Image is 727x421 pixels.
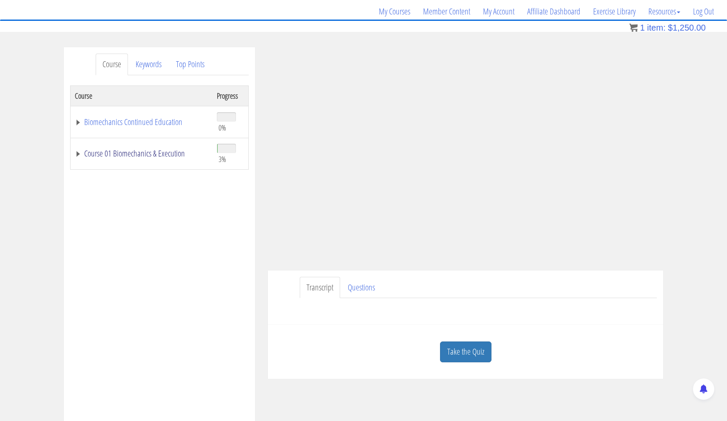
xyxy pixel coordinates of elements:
th: Course [71,85,213,106]
th: Progress [213,85,248,106]
span: 3% [219,154,226,164]
a: Course 01 Biomechanics & Execution [75,149,208,158]
a: Transcript [300,277,340,299]
a: Keywords [129,54,168,75]
a: Top Points [169,54,211,75]
a: 1 item: $1,250.00 [629,23,706,32]
span: $ [668,23,673,32]
bdi: 1,250.00 [668,23,706,32]
a: Course [96,54,128,75]
span: item: [647,23,665,32]
img: icon11.png [629,23,638,32]
a: Biomechanics Continued Education [75,118,208,126]
a: Take the Quiz [440,341,491,362]
span: 0% [219,123,226,132]
span: 1 [640,23,645,32]
a: Questions [341,277,382,299]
